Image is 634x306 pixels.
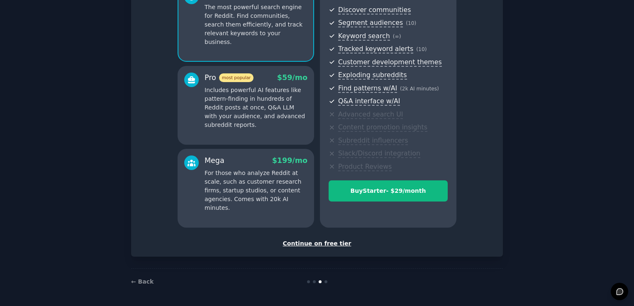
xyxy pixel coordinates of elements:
span: Discover communities [338,6,411,15]
div: Mega [205,155,224,166]
div: Continue on free tier [140,239,494,248]
span: $ 59 /mo [277,73,307,82]
span: Tracked keyword alerts [338,45,413,53]
span: Q&A interface w/AI [338,97,400,106]
span: Customer development themes [338,58,442,67]
span: Keyword search [338,32,390,41]
span: Segment audiences [338,19,403,27]
span: ( 10 ) [416,46,427,52]
span: Advanced search UI [338,110,403,119]
span: $ 199 /mo [272,156,307,165]
p: The most powerful search engine for Reddit. Find communities, search them efficiently, and track ... [205,3,307,46]
button: BuyStarter- $29/month [329,180,448,202]
span: Exploding subreddits [338,71,407,80]
span: Find patterns w/AI [338,84,397,93]
span: Content promotion insights [338,123,427,132]
p: Includes powerful AI features like pattern-finding in hundreds of Reddit posts at once, Q&A LLM w... [205,86,307,129]
span: ( 2k AI minutes ) [400,86,439,92]
span: Subreddit influencers [338,136,408,145]
span: most popular [219,73,254,82]
div: Buy Starter - $ 29 /month [329,187,447,195]
p: For those who analyze Reddit at scale, such as customer research firms, startup studios, or conte... [205,169,307,212]
span: Product Reviews [338,163,392,171]
span: ( ∞ ) [393,34,401,39]
div: Pro [205,73,254,83]
span: ( 10 ) [406,20,416,26]
a: ← Back [131,278,154,285]
span: Slack/Discord integration [338,149,420,158]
